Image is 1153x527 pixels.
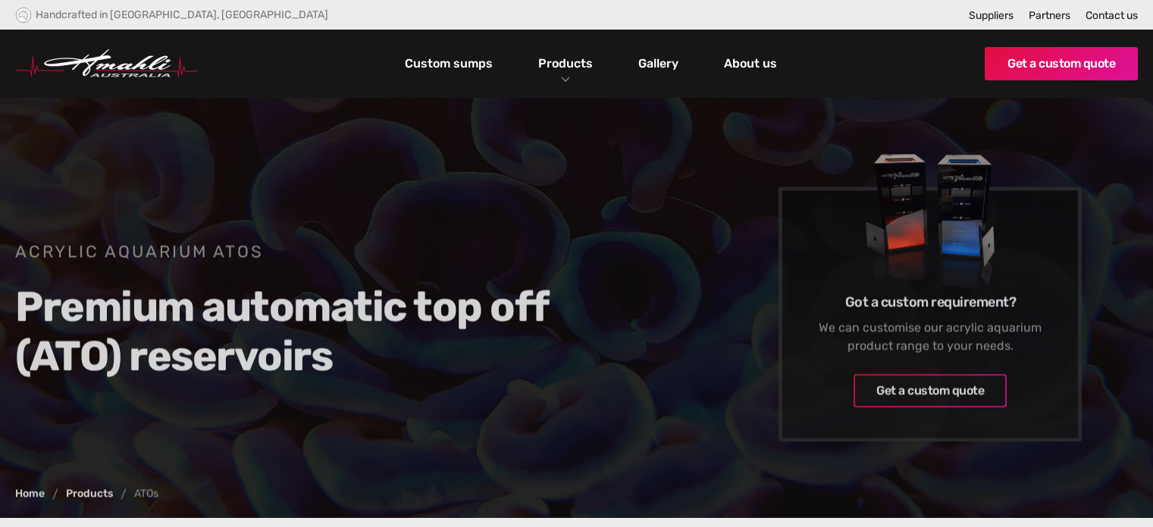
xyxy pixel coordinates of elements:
a: Partners [1029,9,1070,22]
a: Custom sumps [401,51,497,77]
div: Products [527,30,604,98]
img: Hmahli Australia Logo [15,49,197,78]
a: home [15,49,197,78]
a: Get a custom quote [854,375,1007,408]
div: We can customise our acrylic aquarium product range to your needs. [805,319,1055,356]
a: Home [15,489,45,500]
a: Products [534,52,597,74]
h1: Acrylic Aquarium ATOs [15,240,599,263]
a: Contact us [1086,9,1138,22]
a: Products [66,489,113,500]
div: Get a custom quote [876,382,984,400]
a: Gallery [634,51,682,77]
div: Handcrafted in [GEOGRAPHIC_DATA], [GEOGRAPHIC_DATA] [36,8,328,21]
a: Get a custom quote [985,47,1138,80]
img: ATOs [805,114,1055,338]
a: About us [720,51,781,77]
h2: Premium automatic top off (ATO) reservoirs [15,282,599,381]
div: ATOs [134,489,158,500]
a: Suppliers [969,9,1014,22]
h6: Got a custom requirement? [805,293,1055,312]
